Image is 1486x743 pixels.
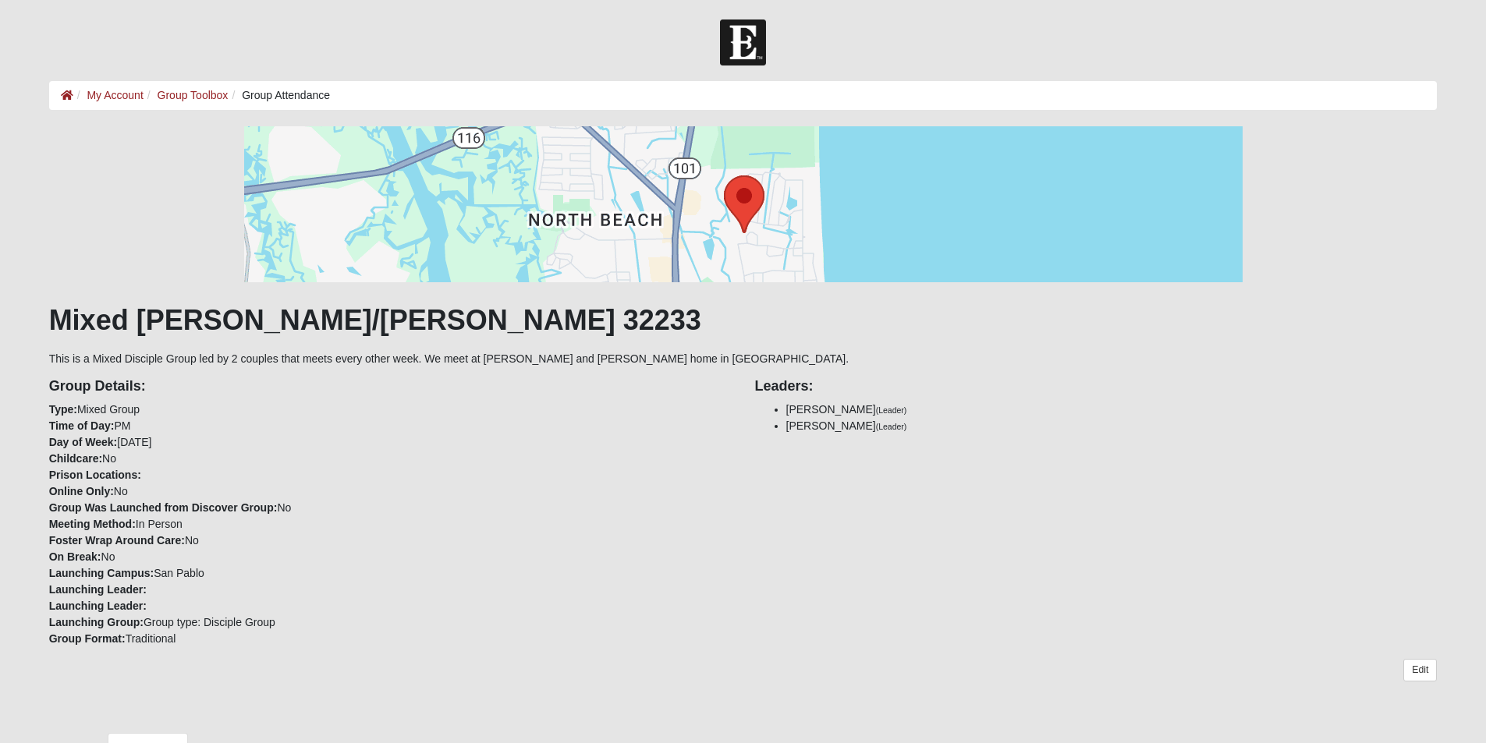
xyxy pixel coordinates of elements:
strong: Launching Leader: [49,600,147,612]
small: (Leader) [876,405,907,415]
strong: Type: [49,403,77,416]
strong: Online Only: [49,485,114,497]
strong: Meeting Method: [49,518,136,530]
small: (Leader) [876,422,907,431]
strong: Launching Campus: [49,567,154,579]
h4: Group Details: [49,378,732,395]
a: Edit [1403,659,1437,681]
strong: On Break: [49,550,101,563]
img: Church of Eleven22 Logo [720,19,766,65]
strong: Foster Wrap Around Care: [49,534,185,547]
strong: Childcare: [49,452,102,465]
li: Group Attendance [228,87,330,104]
strong: Prison Locations: [49,469,141,481]
div: Mixed Group PM [DATE] No No No In Person No No San Pablo Group type: Disciple Group Traditional [37,367,743,647]
strong: Launching Leader: [49,583,147,596]
strong: Group Was Launched from Discover Group: [49,501,278,514]
a: My Account [87,89,143,101]
h1: Mixed [PERSON_NAME]/[PERSON_NAME] 32233 [49,303,1438,337]
strong: Day of Week: [49,436,118,448]
h4: Leaders: [755,378,1438,395]
a: Group Toolbox [158,89,229,101]
li: [PERSON_NAME] [786,402,1438,418]
strong: Time of Day: [49,419,115,432]
strong: Launching Group: [49,616,144,628]
strong: Group Format: [49,632,126,645]
li: [PERSON_NAME] [786,418,1438,434]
